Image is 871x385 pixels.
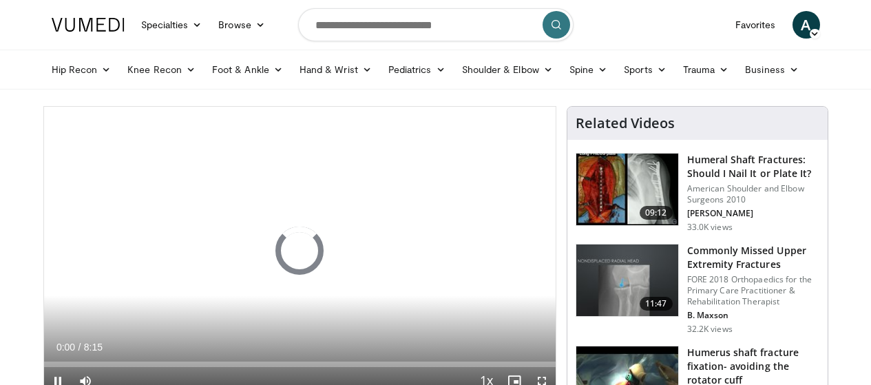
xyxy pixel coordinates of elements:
p: 32.2K views [687,324,733,335]
span: 0:00 [56,342,75,353]
input: Search topics, interventions [298,8,574,41]
p: American Shoulder and Elbow Surgeons 2010 [687,183,819,205]
a: Sports [616,56,675,83]
a: Specialties [133,11,211,39]
p: [PERSON_NAME] [687,208,819,219]
h3: Humeral Shaft Fractures: Should I Nail It or Plate It? [687,153,819,180]
span: 8:15 [84,342,103,353]
h3: Commonly Missed Upper Extremity Fractures [687,244,819,271]
p: 33.0K views [687,222,733,233]
img: sot_1.png.150x105_q85_crop-smart_upscale.jpg [576,154,678,225]
a: Pediatrics [380,56,454,83]
a: Spine [561,56,616,83]
a: Hip Recon [43,56,120,83]
a: Business [737,56,807,83]
div: Progress Bar [44,362,556,367]
a: Hand & Wrist [291,56,380,83]
h4: Related Videos [576,115,675,132]
a: Shoulder & Elbow [454,56,561,83]
p: B. Maxson [687,310,819,321]
a: Knee Recon [119,56,204,83]
a: Favorites [727,11,784,39]
a: 11:47 Commonly Missed Upper Extremity Fractures FORE 2018 Orthopaedics for the Primary Care Pract... [576,244,819,335]
a: Foot & Ankle [204,56,291,83]
p: FORE 2018 Orthopaedics for the Primary Care Practitioner & Rehabilitation Therapist [687,274,819,307]
img: VuMedi Logo [52,18,125,32]
span: 11:47 [640,297,673,311]
span: 09:12 [640,206,673,220]
span: / [78,342,81,353]
a: Trauma [675,56,737,83]
img: b2c65235-e098-4cd2-ab0f-914df5e3e270.150x105_q85_crop-smart_upscale.jpg [576,244,678,316]
a: Browse [210,11,273,39]
a: 09:12 Humeral Shaft Fractures: Should I Nail It or Plate It? American Shoulder and Elbow Surgeons... [576,153,819,233]
a: A [793,11,820,39]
